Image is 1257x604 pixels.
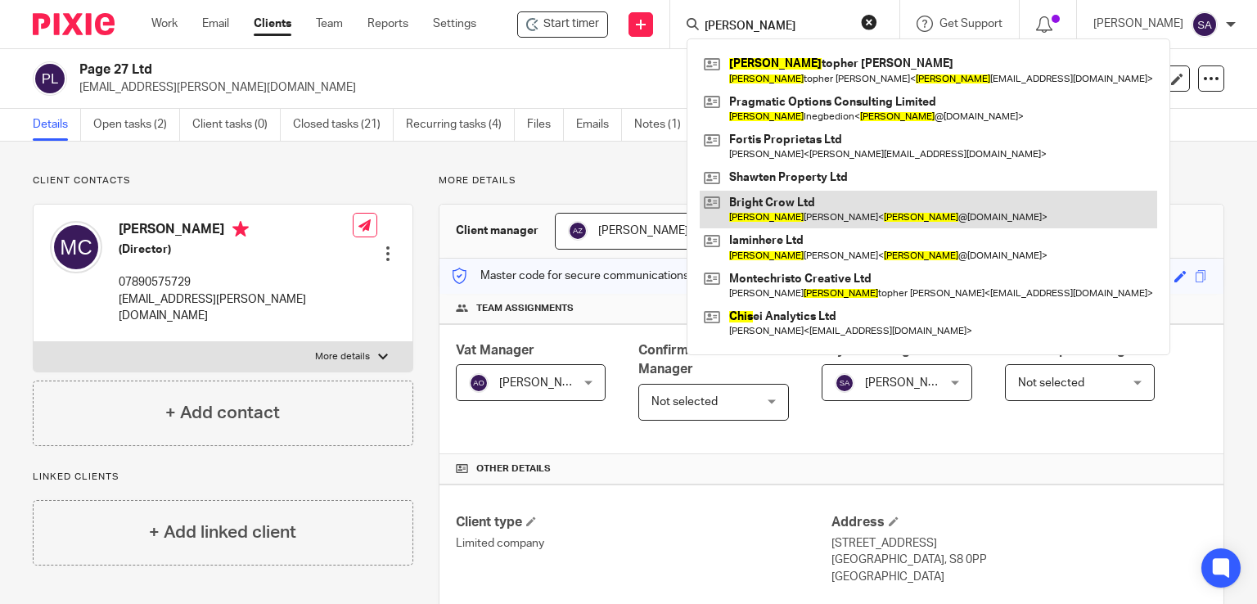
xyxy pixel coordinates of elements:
h4: Address [831,514,1207,531]
a: Details [33,109,81,141]
img: svg%3E [33,61,67,96]
h4: Client type [456,514,831,531]
span: Not selected [651,396,718,408]
p: Master code for secure communications and files [452,268,734,284]
div: Page 27 Ltd [517,11,608,38]
p: Limited company [456,535,831,552]
span: Other details [476,462,551,476]
a: Files [527,109,564,141]
span: Confirmation Statement Manager [638,344,786,376]
p: 07890575729 [119,274,353,291]
p: Linked clients [33,471,413,484]
a: Notes (1) [634,109,694,141]
a: Open tasks (2) [93,109,180,141]
a: Reports [367,16,408,32]
p: [GEOGRAPHIC_DATA], S8 0PP [831,552,1207,568]
p: [EMAIL_ADDRESS][PERSON_NAME][DOMAIN_NAME] [79,79,1002,96]
h3: Client manager [456,223,538,239]
img: svg%3E [50,221,102,273]
img: svg%3E [835,373,854,393]
a: Team [316,16,343,32]
a: Email [202,16,229,32]
a: Settings [433,16,476,32]
i: Primary [232,221,249,237]
h2: Page 27 Ltd [79,61,818,79]
a: Recurring tasks (4) [406,109,515,141]
a: Client tasks (0) [192,109,281,141]
p: [STREET_ADDRESS] [831,535,1207,552]
span: Team assignments [476,302,574,315]
span: [PERSON_NAME] [598,225,688,237]
img: svg%3E [1192,11,1218,38]
a: Work [151,16,178,32]
span: Get Support [939,18,1002,29]
input: Search [703,20,850,34]
p: More details [439,174,1224,187]
p: Client contacts [33,174,413,187]
span: Start timer [543,16,599,33]
img: Pixie [33,13,115,35]
p: [GEOGRAPHIC_DATA] [831,569,1207,585]
span: Vat Manager [456,344,534,357]
p: More details [315,350,370,363]
h4: [PERSON_NAME] [119,221,353,241]
button: Clear [861,14,877,30]
p: [EMAIL_ADDRESS][PERSON_NAME][DOMAIN_NAME] [119,291,353,325]
a: Clients [254,16,291,32]
h5: (Director) [119,241,353,258]
span: Bookkeeper Manager [1005,344,1138,357]
h4: + Add linked client [149,520,296,545]
span: [PERSON_NAME] [865,377,955,389]
img: svg%3E [568,221,588,241]
span: [PERSON_NAME] [499,377,589,389]
span: Not selected [1018,377,1084,389]
a: Closed tasks (21) [293,109,394,141]
p: [PERSON_NAME] [1093,16,1183,32]
a: Emails [576,109,622,141]
h4: + Add contact [165,400,280,426]
span: Payroll Manager [822,344,923,357]
img: svg%3E [469,373,489,393]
